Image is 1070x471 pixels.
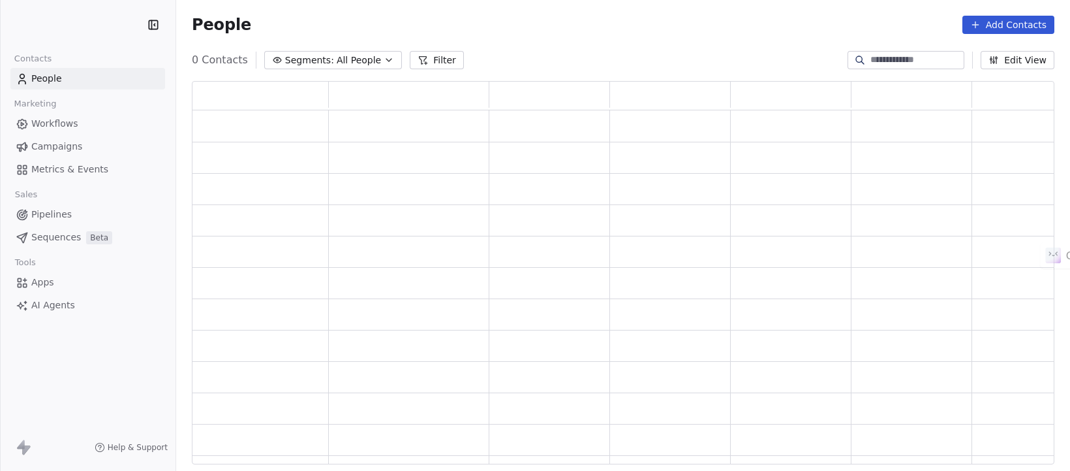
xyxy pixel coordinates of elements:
[981,51,1054,69] button: Edit View
[410,51,464,69] button: Filter
[9,253,41,272] span: Tools
[108,442,168,453] span: Help & Support
[31,276,54,289] span: Apps
[31,72,62,86] span: People
[192,52,248,68] span: 0 Contacts
[31,163,108,176] span: Metrics & Events
[10,204,165,225] a: Pipelines
[10,136,165,157] a: Campaigns
[10,227,165,248] a: SequencesBeta
[31,208,72,221] span: Pipelines
[10,295,165,316] a: AI Agents
[10,159,165,180] a: Metrics & Events
[10,113,165,135] a: Workflows
[8,94,62,114] span: Marketing
[962,16,1054,34] button: Add Contacts
[9,185,43,204] span: Sales
[95,442,168,453] a: Help & Support
[10,272,165,293] a: Apps
[8,49,57,69] span: Contacts
[192,15,251,35] span: People
[285,54,334,67] span: Segments:
[86,231,112,244] span: Beta
[31,299,75,312] span: AI Agents
[10,68,165,89] a: People
[31,117,78,131] span: Workflows
[337,54,381,67] span: All People
[31,140,82,154] span: Campaigns
[31,231,81,244] span: Sequences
